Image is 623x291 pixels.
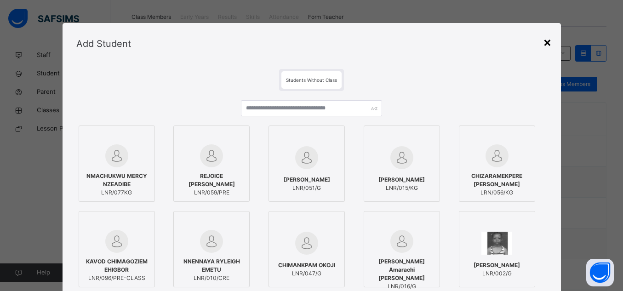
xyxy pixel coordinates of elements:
[105,144,128,167] img: default.svg
[278,261,335,269] span: CHIMANKPAM OKOJI
[286,77,337,83] span: Students Without Class
[200,144,223,167] img: default.svg
[178,172,245,188] span: REJOICE [PERSON_NAME]
[295,232,318,255] img: default.svg
[278,269,335,278] span: LNR/047/G
[178,188,245,197] span: LNR/059/PRE
[295,146,318,169] img: default.svg
[586,259,614,286] button: Open asap
[200,230,223,253] img: default.svg
[464,172,530,188] span: CHIZARAMEKPERE [PERSON_NAME]
[284,176,330,184] span: [PERSON_NAME]
[378,184,425,192] span: LNR/015/KG
[178,274,245,282] span: LNR/010/CRE
[390,146,413,169] img: default.svg
[464,188,530,197] span: LRN/056/KG
[474,269,520,278] span: LNR/002/G
[178,257,245,274] span: NNENNAYA RYLEIGH EMETU
[84,172,150,188] span: NMACHUKWU MERCY NZEADIBE
[369,282,435,291] span: LNR/016/G
[474,261,520,269] span: [PERSON_NAME]
[76,38,131,49] span: Add Student
[105,230,128,253] img: default.svg
[543,32,552,51] div: ×
[84,274,150,282] span: LNR/096/PRE-CLASS
[486,144,509,167] img: default.svg
[84,257,150,274] span: KAVOD CHIMAGOZIEM EHIGBOR
[390,230,413,253] img: default.svg
[378,176,425,184] span: [PERSON_NAME]
[481,232,512,255] img: LNR_002_G.png
[284,184,330,192] span: LNR/051/G
[369,257,435,282] span: [PERSON_NAME] Amarachi [PERSON_NAME]
[84,188,150,197] span: LNR/077KG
